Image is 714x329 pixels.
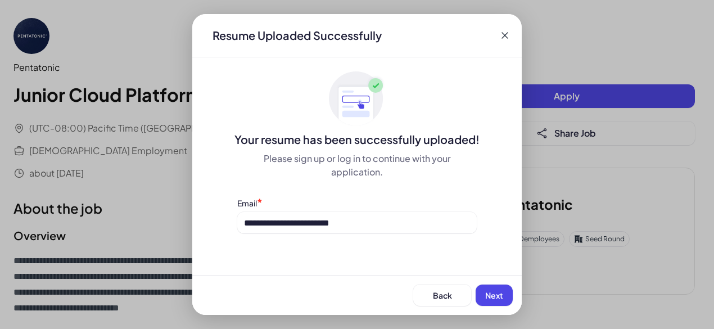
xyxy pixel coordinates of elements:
button: Next [476,285,513,306]
span: Back [433,290,452,300]
span: Next [485,290,503,300]
img: ApplyedMaskGroup3.svg [329,71,385,127]
button: Back [413,285,471,306]
div: Your resume has been successfully uploaded! [192,132,522,147]
div: Resume Uploaded Successfully [204,28,391,43]
label: Email [237,198,257,208]
div: Please sign up or log in to continue with your application. [237,152,477,179]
